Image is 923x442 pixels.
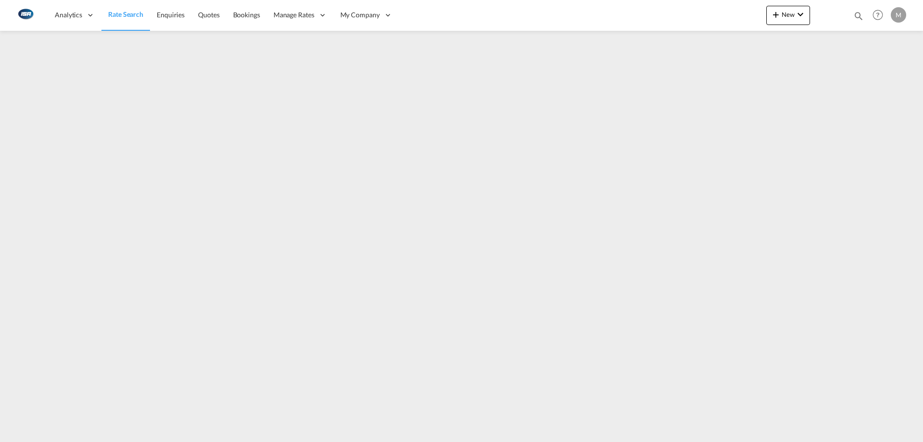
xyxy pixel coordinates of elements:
[795,9,806,20] md-icon: icon-chevron-down
[891,7,906,23] div: M
[870,7,886,23] span: Help
[198,11,219,19] span: Quotes
[108,10,143,18] span: Rate Search
[770,11,806,18] span: New
[770,9,782,20] md-icon: icon-plus 400-fg
[274,10,314,20] span: Manage Rates
[766,6,810,25] button: icon-plus 400-fgNewicon-chevron-down
[55,10,82,20] span: Analytics
[340,10,380,20] span: My Company
[14,4,36,26] img: 1aa151c0c08011ec8d6f413816f9a227.png
[233,11,260,19] span: Bookings
[157,11,185,19] span: Enquiries
[853,11,864,25] div: icon-magnify
[853,11,864,21] md-icon: icon-magnify
[870,7,891,24] div: Help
